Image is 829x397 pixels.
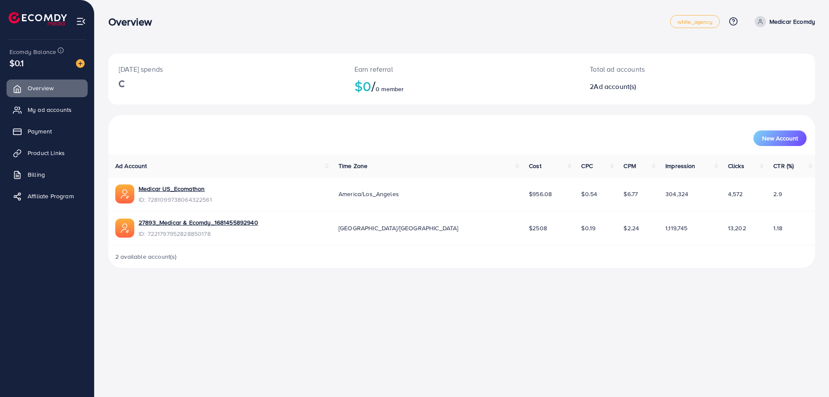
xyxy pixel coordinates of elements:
span: Ad account(s) [594,82,636,91]
span: My ad accounts [28,105,72,114]
span: 4,572 [728,190,743,198]
span: CTR (%) [773,162,794,170]
span: white_agency [677,19,712,25]
span: $6.77 [623,190,638,198]
span: Product Links [28,149,65,157]
span: Cost [529,162,541,170]
span: 2.9 [773,190,782,198]
img: image [76,59,85,68]
span: ID: 7281099738064322561 [139,195,212,204]
img: menu [76,16,86,26]
img: ic-ads-acc.e4c84228.svg [115,184,134,203]
span: Payment [28,127,52,136]
a: Billing [6,166,88,183]
h3: Overview [108,16,159,28]
span: America/Los_Angeles [339,190,399,198]
span: Affiliate Program [28,192,74,200]
span: 304,324 [665,190,688,198]
p: Total ad accounts [590,64,746,74]
p: [DATE] spends [119,64,334,74]
a: Medicar US_Ecomathon [139,184,212,193]
button: New Account [753,130,807,146]
span: / [371,76,376,96]
a: Overview [6,79,88,97]
a: Product Links [6,144,88,162]
a: Affiliate Program [6,187,88,205]
a: Payment [6,123,88,140]
span: Billing [28,170,45,179]
a: 27893_Medicar & Ecomdy_1681455892940 [139,218,258,227]
span: Time Zone [339,162,367,170]
span: Ecomdy Balance [9,48,56,56]
img: ic-ads-acc.e4c84228.svg [115,219,134,238]
span: $0.19 [581,224,595,232]
span: 1,119,745 [665,224,687,232]
span: CPC [581,162,592,170]
span: Clicks [728,162,744,170]
h2: $0 [354,78,570,94]
span: 13,202 [728,224,746,232]
span: $0.1 [9,57,24,69]
span: $2508 [529,224,547,232]
span: ID: 7221797952828850178 [139,229,258,238]
img: logo [9,12,67,25]
span: 2 available account(s) [115,252,177,261]
span: $956.08 [529,190,552,198]
span: $0.54 [581,190,597,198]
span: 1.18 [773,224,782,232]
a: My ad accounts [6,101,88,118]
span: CPM [623,162,636,170]
span: Impression [665,162,696,170]
span: $2.24 [623,224,639,232]
span: Overview [28,84,54,92]
h2: 2 [590,83,746,91]
span: Ad Account [115,162,147,170]
p: Earn referral [354,64,570,74]
a: Medicar Ecomdy [751,16,815,27]
a: white_agency [670,15,720,28]
span: [GEOGRAPHIC_DATA]/[GEOGRAPHIC_DATA] [339,224,459,232]
span: New Account [762,135,798,141]
p: Medicar Ecomdy [769,16,815,27]
span: 0 member [376,85,404,93]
